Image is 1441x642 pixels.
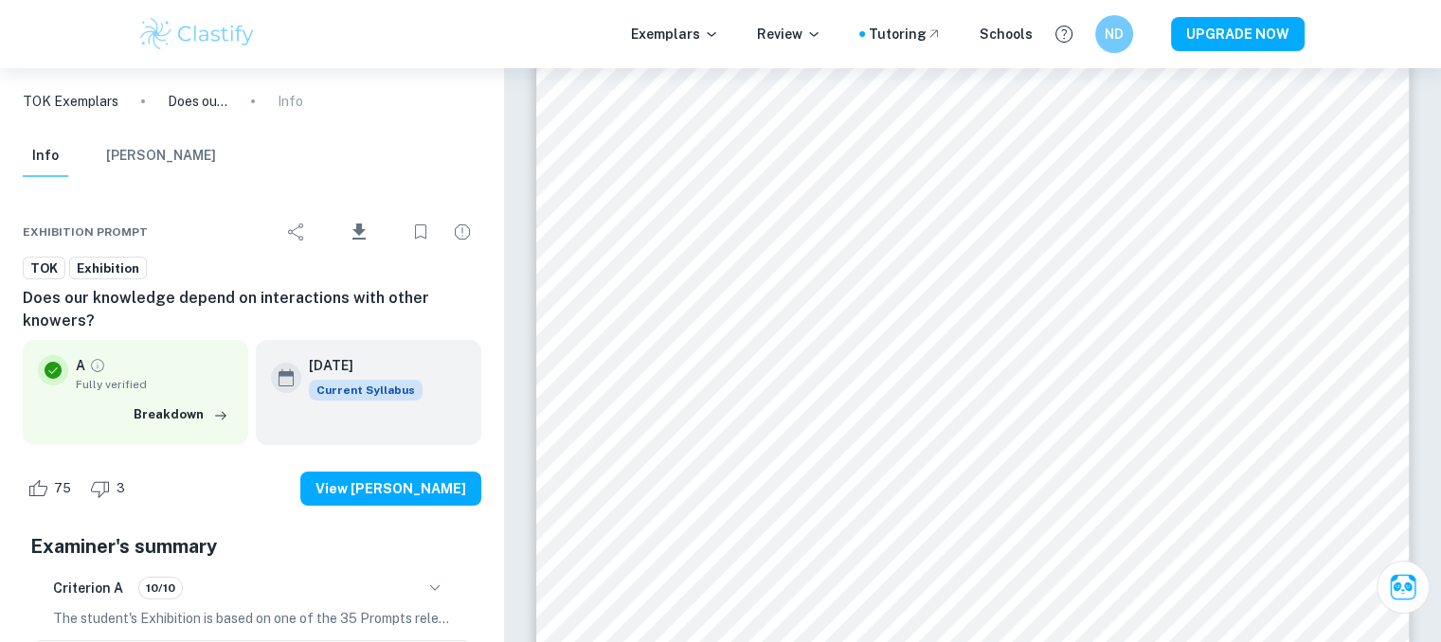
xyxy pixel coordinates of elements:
button: [PERSON_NAME] [106,135,216,177]
a: Schools [980,24,1033,45]
button: UPGRADE NOW [1171,17,1305,51]
div: Share [278,213,315,251]
span: TOK [24,259,64,278]
button: View [PERSON_NAME] [300,472,481,506]
span: Exhibition [70,259,146,278]
span: Exhibition Prompt [23,223,148,241]
div: Like [23,473,81,504]
div: Dislike [85,473,135,504]
h6: Does our knowledge depend on interactions with other knowers? [23,287,481,332]
img: Clastify logo [137,15,258,53]
div: This exemplar is based on the current syllabus. Feel free to refer to it for inspiration/ideas wh... [309,380,423,401]
a: TOK [23,257,65,280]
span: Fully verified [76,376,233,393]
p: Review [757,24,821,45]
button: Ask Clai [1377,561,1430,614]
button: ND [1095,15,1133,53]
p: Exemplars [631,24,719,45]
button: Breakdown [129,401,233,429]
div: Download [319,207,398,257]
p: Info [278,91,303,112]
h5: Examiner's summary [30,532,474,561]
span: Current Syllabus [309,380,423,401]
div: Bookmark [402,213,440,251]
a: TOK Exemplars [23,91,118,112]
span: 3 [106,479,135,498]
span: 75 [44,479,81,498]
p: Does our knowledge depend on interactions with other knowers? [168,91,228,112]
h6: Criterion A [53,578,123,598]
span: 10/10 [139,580,182,597]
a: Exhibition [69,257,147,280]
button: Info [23,135,68,177]
h6: [DATE] [309,355,407,376]
a: Tutoring [869,24,942,45]
p: A [76,355,85,376]
div: Report issue [443,213,481,251]
a: Grade fully verified [89,357,106,374]
p: The student's Exhibition is based on one of the 35 Prompts released by the IBO, with the prompt "... [53,608,451,629]
h6: ND [1103,24,1125,45]
button: Help and Feedback [1048,18,1080,50]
